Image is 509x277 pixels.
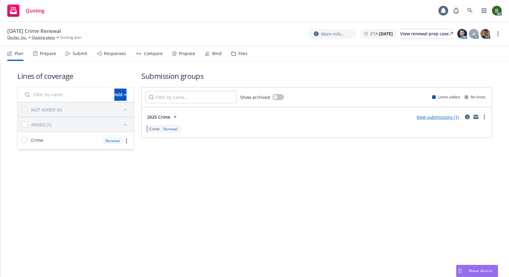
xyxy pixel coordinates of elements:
[432,94,460,100] div: Limits added
[400,29,453,38] div: View renewal prep case
[478,5,490,17] a: Switch app
[472,113,480,121] a: mail
[31,120,130,129] button: ADDED (1)
[26,8,44,13] span: Quoting
[145,111,181,123] button: 2025 Crime
[60,35,81,40] span: Quoting plan
[147,114,170,120] span: 2025 Crime
[370,30,393,37] span: ETA :
[17,71,134,81] h1: Lines of coverage
[114,89,126,100] div: Add
[31,137,43,143] span: Crime
[240,94,270,100] span: Show archived
[212,51,222,56] div: Bind
[144,51,163,56] div: Compare
[238,51,248,56] div: Files
[473,31,475,37] span: A
[480,29,490,39] img: photo
[31,107,62,113] div: NOT ADDED (0)
[114,89,126,101] button: Add
[40,51,56,56] div: Prepare
[104,51,126,56] div: Responses
[457,29,467,39] img: photo
[141,71,492,81] h1: Submission groups
[31,105,130,114] button: NOT ADDED (0)
[417,114,459,120] a: View submissions (1)
[15,51,23,56] div: Plan
[73,51,87,56] div: Submit
[464,5,476,17] a: Search
[465,94,486,100] div: No limits
[179,51,195,56] div: Propose
[464,113,471,121] a: circleInformation
[321,31,345,37] span: More info...
[469,268,493,273] span: Nova Assist
[149,126,160,131] span: Crime
[494,30,502,37] a: more
[400,29,453,39] a: View renewal prep case
[7,35,27,40] a: Oscilar, Inc.
[7,27,61,35] span: [DATE] Crime Renewal
[32,35,55,40] a: Quoting plans
[379,31,393,37] strong: [DATE]
[309,29,356,39] button: More info...
[123,137,130,145] a: more
[481,113,488,121] a: more
[456,265,498,277] button: Nova Assist
[456,265,464,277] div: Drag to move
[162,126,179,131] div: Renewal
[21,89,111,101] input: Filter by name...
[450,5,462,17] a: Report a Bug
[145,91,237,103] input: Filter by name...
[102,137,123,145] div: Renewal
[492,6,502,16] img: photo
[31,121,51,128] div: ADDED (1)
[5,2,47,19] a: Quoting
